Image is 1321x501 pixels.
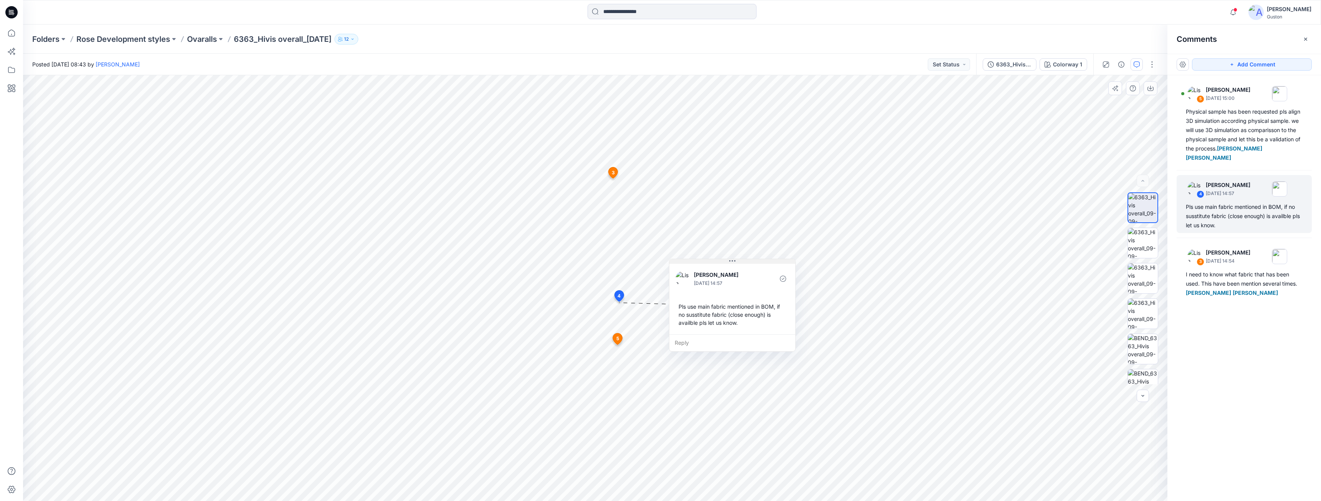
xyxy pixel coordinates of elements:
img: BEND_6363_Hivis overall_09-09-2025_Colorway 1_Front [1128,334,1158,364]
span: [PERSON_NAME] [1186,154,1231,161]
p: [DATE] 15:00 [1206,94,1250,102]
img: avatar [1248,5,1264,20]
img: Lise Blomqvist [1187,86,1203,101]
span: [PERSON_NAME] [1186,289,1231,296]
img: 6363_Hivis overall_09-09-2025_Colorway 1_Right [1128,299,1158,329]
img: 6363_Hivis overall_09-09-2025_Colorway 1_Front [1128,193,1157,222]
span: Posted [DATE] 08:43 by [32,60,140,68]
p: [DATE] 14:54 [1206,257,1250,265]
div: 3 [1197,258,1204,266]
span: 4 [617,293,621,299]
div: Colorway 1 [1053,60,1082,69]
div: Reply [669,334,795,351]
button: 12 [334,34,358,45]
div: Pls use main fabric mentioned in BOM, if no susstitute fabric (close enough) is availble pls let ... [675,299,789,330]
p: [DATE] 14:57 [1206,190,1250,197]
img: 6363_Hivis overall_09-09-2025_Colorway 1_Back [1128,228,1158,258]
p: 12 [344,35,349,43]
img: Lise Blomqvist [1187,249,1203,264]
img: BEND_6363_Hivis overall_09-09-2025_Colorway 1_Back [1128,369,1158,399]
span: 5 [616,335,619,342]
button: Colorway 1 [1040,58,1087,71]
p: [PERSON_NAME] [1206,180,1250,190]
p: 6363_Hivis overall_[DATE] [234,34,331,45]
button: Add Comment [1192,58,1312,71]
button: 6363_Hivis overall_[DATE] [983,58,1036,71]
img: Lise Blomqvist [1187,181,1203,197]
a: Ovaralls [187,34,217,45]
div: I need to know what fabric that has been used. This have been mention several times. [1186,270,1303,298]
h2: Comments [1177,35,1217,44]
a: Rose Development styles [76,34,170,45]
span: [PERSON_NAME] [1217,145,1262,152]
p: [PERSON_NAME] [1206,85,1250,94]
div: 5 [1197,95,1204,103]
p: [PERSON_NAME] [694,270,757,279]
div: Pls use main fabric mentioned in BOM, if no susstitute fabric (close enough) is availble pls let ... [1186,202,1303,230]
span: [PERSON_NAME] [1233,289,1278,296]
div: Physical sample has been requested pls align 3D simulation according physical sample. we will use... [1186,107,1303,162]
img: Lise Blomqvist [675,271,691,286]
div: Guston [1267,14,1311,20]
button: Details [1115,58,1127,71]
a: Folders [32,34,60,45]
p: [PERSON_NAME] [1206,248,1250,257]
a: [PERSON_NAME] [96,61,140,68]
p: [DATE] 14:57 [694,279,757,287]
div: [PERSON_NAME] [1267,5,1311,14]
img: 6363_Hivis overall_09-09-2025_Colorway 1_Left [1128,263,1158,293]
div: 6363_Hivis overall_[DATE] [996,60,1031,69]
span: 3 [612,169,615,176]
div: 4 [1197,190,1204,198]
